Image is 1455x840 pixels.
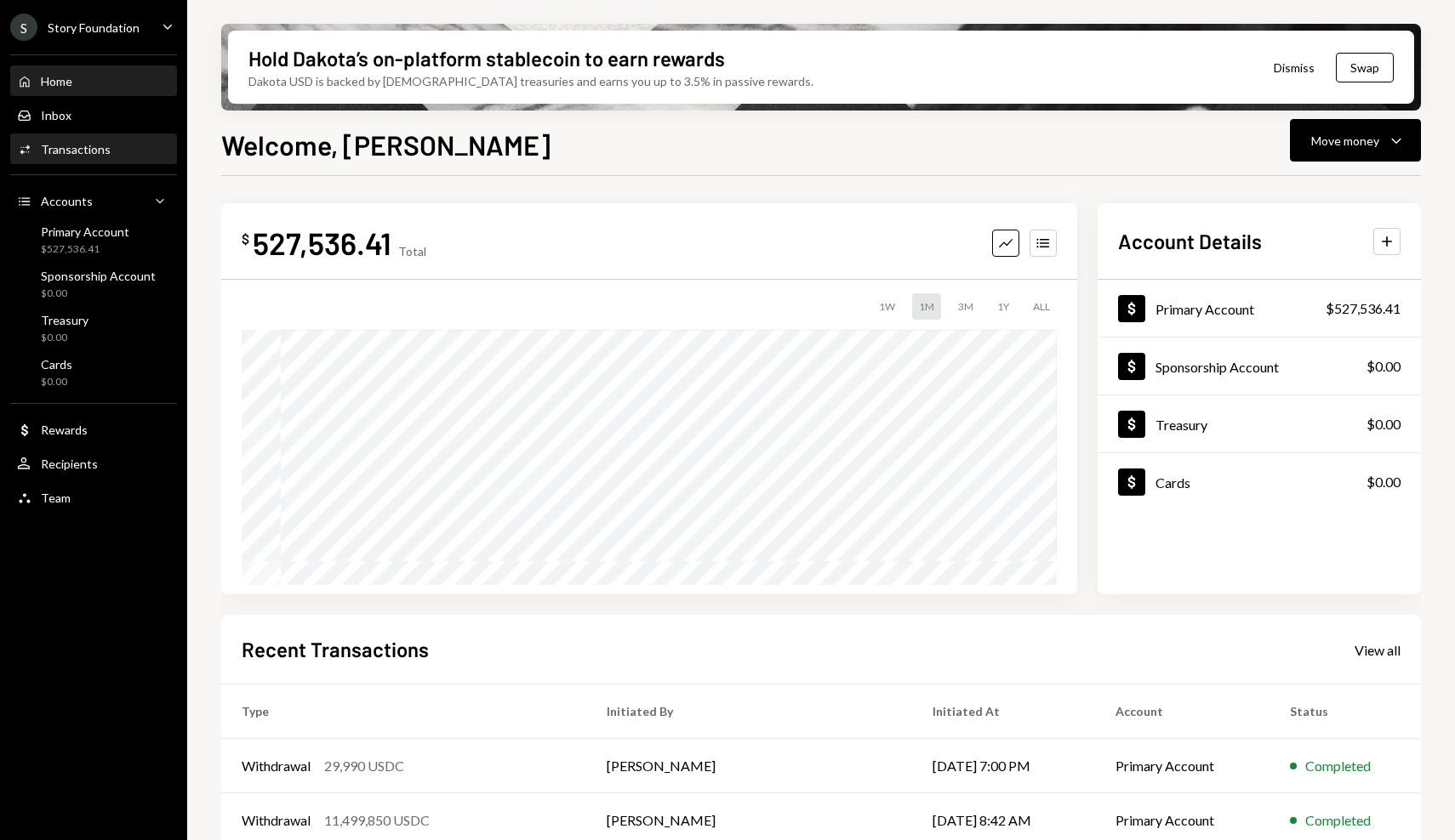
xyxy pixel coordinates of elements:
[1155,474,1190,491] div: Cards
[1336,53,1394,82] button: Swap
[1367,472,1401,492] div: $0.00
[41,357,72,372] div: Cards
[41,375,72,389] div: $0.00
[1367,414,1401,434] div: $0.00
[1155,301,1254,317] div: Primary Account
[242,230,249,247] div: $
[41,142,111,156] div: Transactions
[10,219,177,260] a: Primary Account$527,536.41
[990,293,1016,320] div: 1Y
[41,457,98,471] div: Recipients
[1290,119,1421,162] button: Move money
[221,128,551,162] h1: Welcome, [PERSON_NAME]
[41,242,129,257] div: $527,536.41
[221,684,586,739] th: Type
[10,65,177,96] a: Home
[1311,132,1379,150] div: Move money
[586,739,912,793] td: [PERSON_NAME]
[242,635,429,663] h2: Recent Transactions
[10,185,177,216] a: Accounts
[1118,227,1262,255] h2: Account Details
[951,293,980,320] div: 3M
[10,414,177,445] a: Rewards
[41,269,156,283] div: Sponsorship Account
[41,331,88,345] div: $0.00
[1326,298,1401,319] div: $527,536.41
[1305,810,1371,831] div: Completed
[48,20,140,35] div: Story Foundation
[1252,48,1336,88] button: Dismiss
[912,739,1095,793] td: [DATE] 7:00 PM
[41,74,72,88] div: Home
[242,756,311,776] div: Withdrawal
[10,482,177,513] a: Team
[253,224,391,262] div: 527,536.41
[41,313,88,327] div: Treasury
[41,194,93,208] div: Accounts
[10,99,177,130] a: Inbox
[1098,280,1421,337] a: Primary Account$527,536.41
[10,308,177,349] a: Treasury$0.00
[41,423,88,437] div: Rewards
[10,133,177,164] a: Transactions
[1367,356,1401,377] div: $0.00
[1095,739,1270,793] td: Primary Account
[586,684,912,739] th: Initiated By
[1355,642,1401,659] div: View all
[41,491,71,505] div: Team
[912,293,941,320] div: 1M
[248,72,813,90] div: Dakota USD is backed by [DEMOGRAPHIC_DATA] treasuries and earns you up to 3.5% in passive rewards.
[1026,293,1057,320] div: ALL
[1098,338,1421,394] a: Sponsorship Account$0.00
[872,293,902,320] div: 1W
[10,14,37,41] div: S
[1270,684,1421,739] th: Status
[10,448,177,479] a: Recipients
[41,224,129,239] div: Primary Account
[41,287,156,301] div: $0.00
[41,108,71,122] div: Inbox
[1098,453,1421,510] a: Cards$0.00
[912,684,1095,739] th: Initiated At
[10,352,177,393] a: Cards$0.00
[1095,684,1270,739] th: Account
[1155,359,1279,375] div: Sponsorship Account
[398,244,426,258] div: Total
[324,756,404,776] div: 29,990 USDC
[1355,640,1401,659] a: View all
[242,810,311,831] div: Withdrawal
[1098,395,1421,452] a: Treasury$0.00
[1155,417,1207,433] div: Treasury
[1305,756,1371,776] div: Completed
[324,810,430,831] div: 11,499,850 USDC
[248,44,725,72] div: Hold Dakota’s on-platform stablecoin to earn rewards
[10,264,177,304] a: Sponsorship Account$0.00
